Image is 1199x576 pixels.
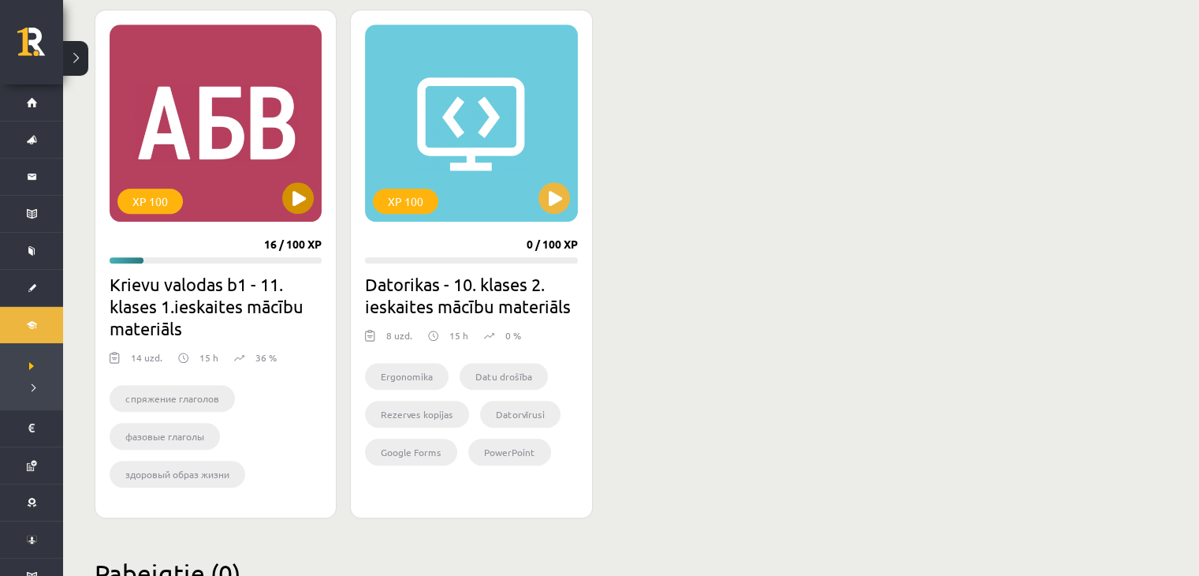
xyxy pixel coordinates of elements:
p: 15 h [449,328,468,342]
p: 15 h [199,350,218,365]
li: Ergonomika [365,363,449,390]
p: 36 % [255,350,277,365]
p: 0 % [505,328,521,342]
li: здоровый образ жизни [110,461,245,488]
h2: Krievu valodas b1 - 11. klases 1.ieskaites mācību materiāls [110,273,322,339]
div: XP 100 [117,189,183,214]
a: Rīgas 1. Tālmācības vidusskola [17,28,63,67]
h2: Datorikas - 10. klases 2. ieskaites mācību materiāls [365,273,577,317]
div: XP 100 [373,189,438,214]
div: 8 uzd. [386,328,412,352]
li: Google Forms [365,439,457,466]
li: Rezerves kopijas [365,401,469,428]
li: Datu drošība [460,363,548,390]
li: Datorvīrusi [480,401,560,428]
li: cпряжение глаголов [110,385,235,412]
li: фазовые глаголы [110,423,220,450]
div: 14 uzd. [131,350,162,374]
li: PowerPoint [468,439,551,466]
